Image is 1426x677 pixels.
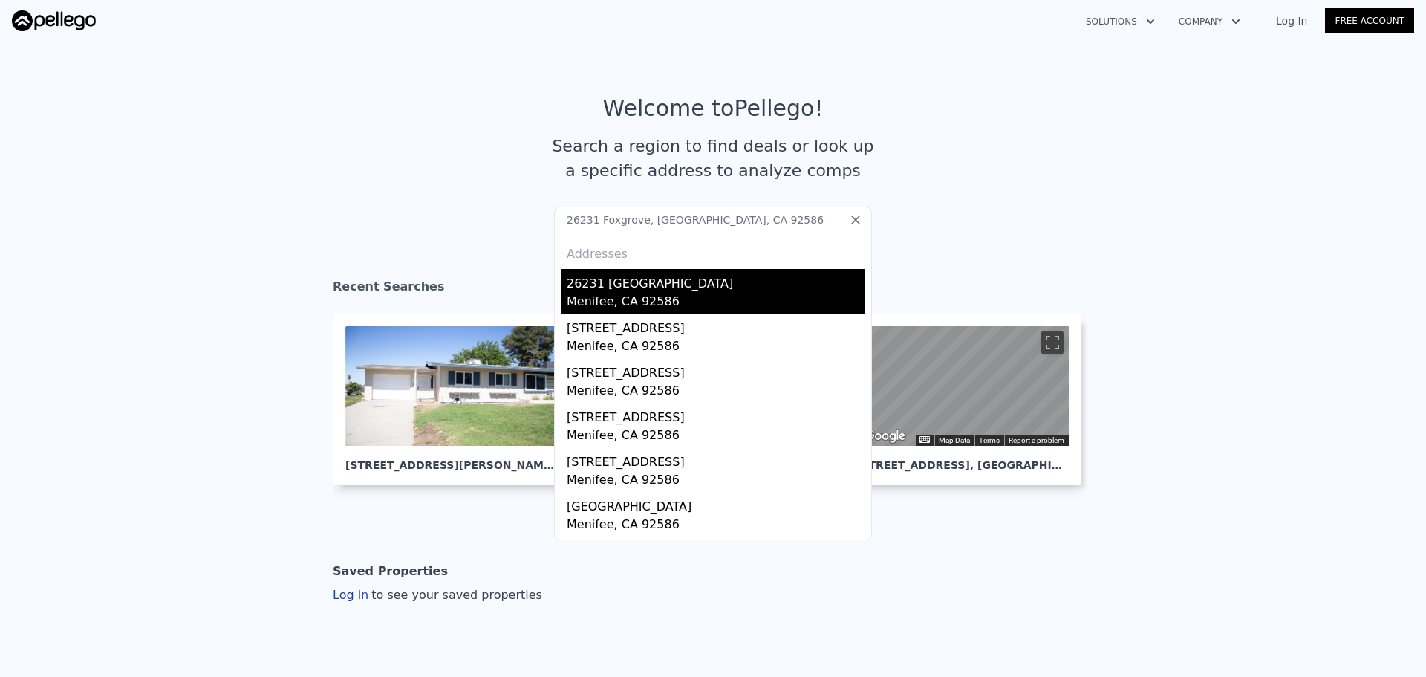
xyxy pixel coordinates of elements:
div: Menifee, CA 92586 [567,337,865,358]
span: to see your saved properties [368,588,542,602]
div: [GEOGRAPHIC_DATA] [567,492,865,516]
div: [STREET_ADDRESS] , [GEOGRAPHIC_DATA] [856,446,1069,473]
div: Map [856,326,1069,446]
div: Menifee, CA 92586 [567,427,865,447]
div: Welcome to Pellego ! [603,95,824,122]
a: Terms (opens in new tab) [979,436,1000,444]
div: Menifee, CA 92586 [567,471,865,492]
a: Map [STREET_ADDRESS], [GEOGRAPHIC_DATA] [844,314,1093,485]
img: Google [860,427,909,446]
div: 26231 [GEOGRAPHIC_DATA] [567,269,865,293]
a: Report a problem [1009,436,1064,444]
div: [STREET_ADDRESS] [567,447,865,471]
div: [STREET_ADDRESS] [567,403,865,427]
div: 26231 Falsterbor Dr [567,537,865,560]
a: Open this area in Google Maps (opens a new window) [860,427,909,446]
a: [STREET_ADDRESS][PERSON_NAME], Menifee [333,314,582,485]
div: [STREET_ADDRESS] [567,358,865,382]
button: Company [1167,8,1252,35]
div: [STREET_ADDRESS][PERSON_NAME] , Menifee [345,446,558,473]
a: Log In [1258,13,1325,28]
div: Search a region to find deals or look up a specific address to analyze comps [547,134,879,183]
button: Keyboard shortcuts [919,436,930,443]
div: Log in [333,586,542,604]
button: Solutions [1074,8,1167,35]
div: [STREET_ADDRESS] [567,314,865,337]
div: Menifee, CA 92586 [567,516,865,537]
img: Pellego [12,10,96,31]
div: Menifee, CA 92586 [567,293,865,314]
div: Saved Properties [333,557,448,586]
a: Free Account [1325,8,1414,33]
button: Map Data [939,435,970,446]
div: Street View [856,326,1069,446]
div: Menifee, CA 92586 [567,382,865,403]
div: Addresses [561,233,865,269]
div: Recent Searches [333,266,1093,314]
input: Search an address or region... [554,207,872,233]
button: Toggle fullscreen view [1041,331,1064,354]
